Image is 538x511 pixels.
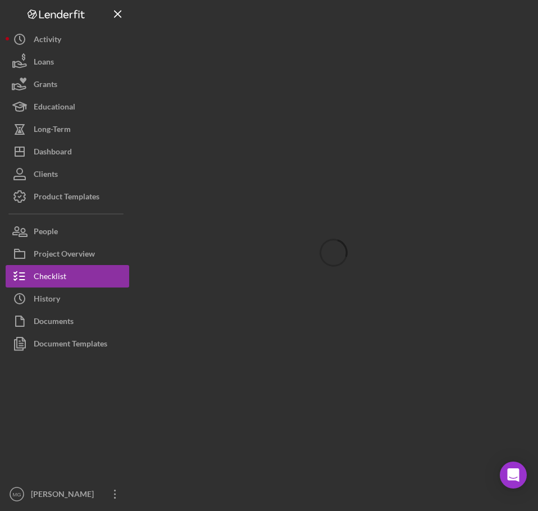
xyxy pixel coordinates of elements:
div: Educational [34,95,75,121]
button: Long-Term [6,118,129,140]
button: Educational [6,95,129,118]
button: Dashboard [6,140,129,163]
div: Checklist [34,265,66,290]
button: Product Templates [6,185,129,208]
text: MG [12,491,21,498]
div: Long-Term [34,118,71,143]
button: Document Templates [6,332,129,355]
button: Activity [6,28,129,51]
div: Product Templates [34,185,99,211]
div: Activity [34,28,61,53]
button: Documents [6,310,129,332]
div: Documents [34,310,74,335]
button: Loans [6,51,129,73]
button: Clients [6,163,129,185]
div: History [34,288,60,313]
button: History [6,288,129,310]
button: MG[PERSON_NAME] [6,483,129,505]
div: Project Overview [34,243,95,268]
div: People [34,220,58,245]
div: Document Templates [34,332,107,358]
button: Grants [6,73,129,95]
div: Loans [34,51,54,76]
button: Checklist [6,265,129,288]
div: Dashboard [34,140,72,166]
div: Clients [34,163,58,188]
div: [PERSON_NAME] [28,483,101,508]
button: Project Overview [6,243,129,265]
button: People [6,220,129,243]
div: Open Intercom Messenger [500,462,527,489]
div: Grants [34,73,57,98]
